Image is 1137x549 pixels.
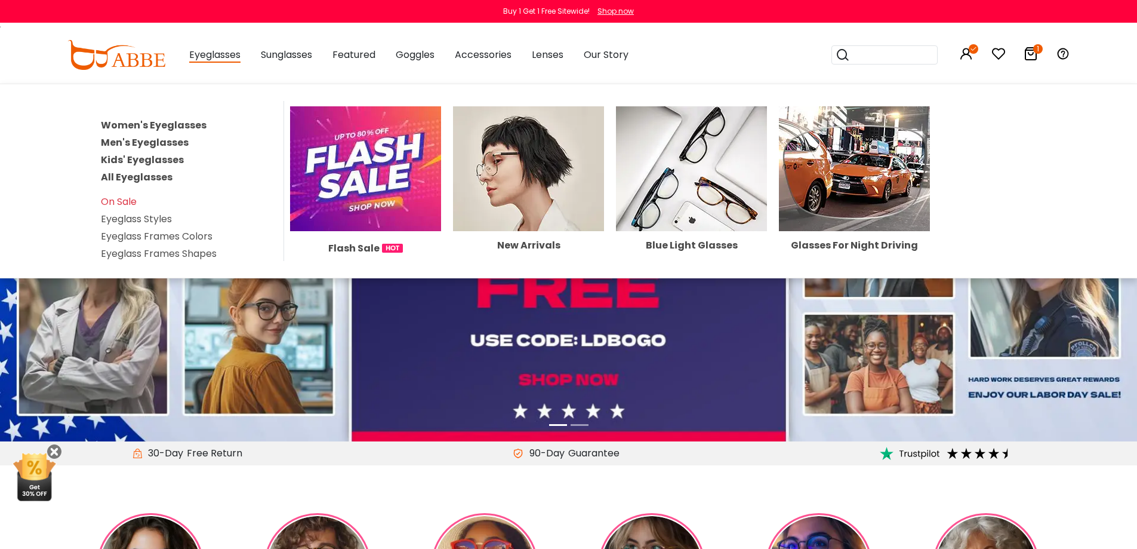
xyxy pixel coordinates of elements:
a: On Sale [101,195,137,208]
span: Eyeglasses [189,48,241,63]
span: Goggles [396,48,435,62]
span: 30-Day [142,446,183,461]
i: 1 [1033,44,1043,54]
a: All Eyeglasses [101,170,172,184]
a: Eyeglass Frames Shapes [101,247,217,260]
div: Glasses For Night Driving [779,241,930,250]
div: Free Return [183,446,246,461]
a: Kids' Eyeglasses [101,153,184,167]
a: Women's Eyeglasses [101,118,207,132]
img: Blue Light Glasses [616,106,767,231]
a: Shop now [591,6,634,16]
img: 1724998894317IetNH.gif [382,244,403,253]
span: Lenses [532,48,563,62]
div: New Arrivals [453,241,604,250]
a: Eyeglass Styles [101,212,172,226]
span: Accessories [455,48,512,62]
span: Featured [332,48,375,62]
a: 1 [1024,49,1038,63]
a: Blue Light Glasses [616,161,767,250]
a: Flash Sale [290,161,441,256]
img: abbeglasses.com [67,40,165,70]
div: Blue Light Glasses [616,241,767,250]
a: Men's Eyeglasses [101,136,189,149]
img: mini welcome offer [12,453,57,501]
img: New Arrivals [453,106,604,231]
img: Flash Sale [290,106,441,231]
span: Flash Sale [328,241,380,256]
div: Guarantee [565,446,623,461]
a: Eyeglass Frames Colors [101,229,212,243]
span: Our Story [584,48,628,62]
img: Glasses For Night Driving [779,106,930,231]
div: Buy 1 Get 1 Free Sitewide! [503,6,590,17]
a: Glasses For Night Driving [779,161,930,250]
span: Sunglasses [261,48,312,62]
a: New Arrivals [453,161,604,250]
span: 90-Day [523,446,565,461]
div: Shop now [597,6,634,17]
